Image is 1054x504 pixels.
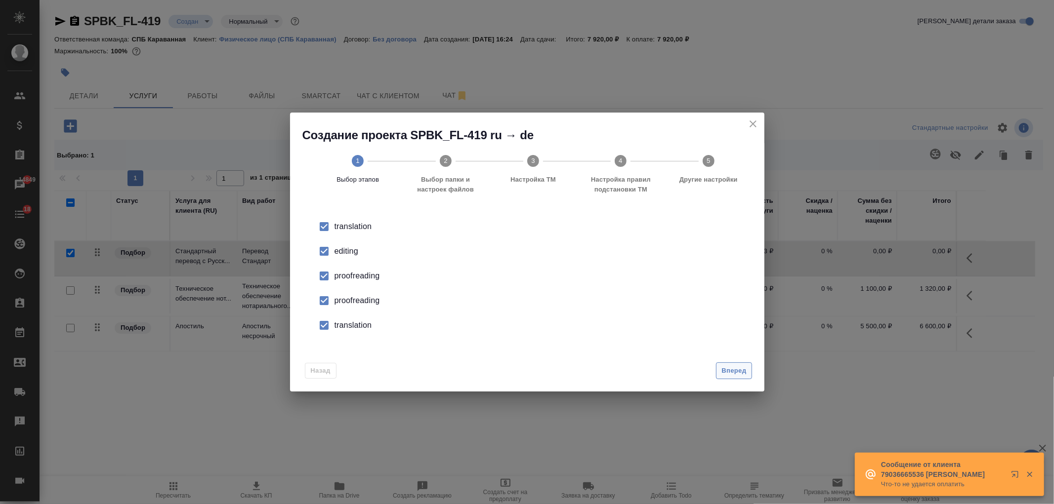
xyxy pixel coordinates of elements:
[356,157,360,164] text: 1
[619,157,623,164] text: 4
[493,175,573,185] span: Настройка ТМ
[531,157,535,164] text: 3
[716,362,752,380] button: Вперед
[318,175,398,185] span: Выбор этапов
[581,175,661,194] span: Настройка правил подстановки TM
[669,175,748,185] span: Другие настройки
[746,116,760,131] button: close
[406,175,485,194] span: Выбор папки и настроек файлов
[335,319,741,331] div: translation
[881,460,1005,479] p: Сообщение от клиента 79036665536 [PERSON_NAME]
[707,157,710,164] text: 5
[881,479,1005,489] p: Что-то не удается оплатить
[1019,470,1040,479] button: Закрыть
[302,127,764,143] h2: Создание проекта SPBK_FL-419 ru → de
[335,295,741,307] div: proofreading
[1005,465,1029,488] button: Открыть в новой вкладке
[444,157,447,164] text: 2
[335,221,741,233] div: translation
[335,270,741,282] div: proofreading
[335,245,741,257] div: editing
[721,365,746,377] span: Вперед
